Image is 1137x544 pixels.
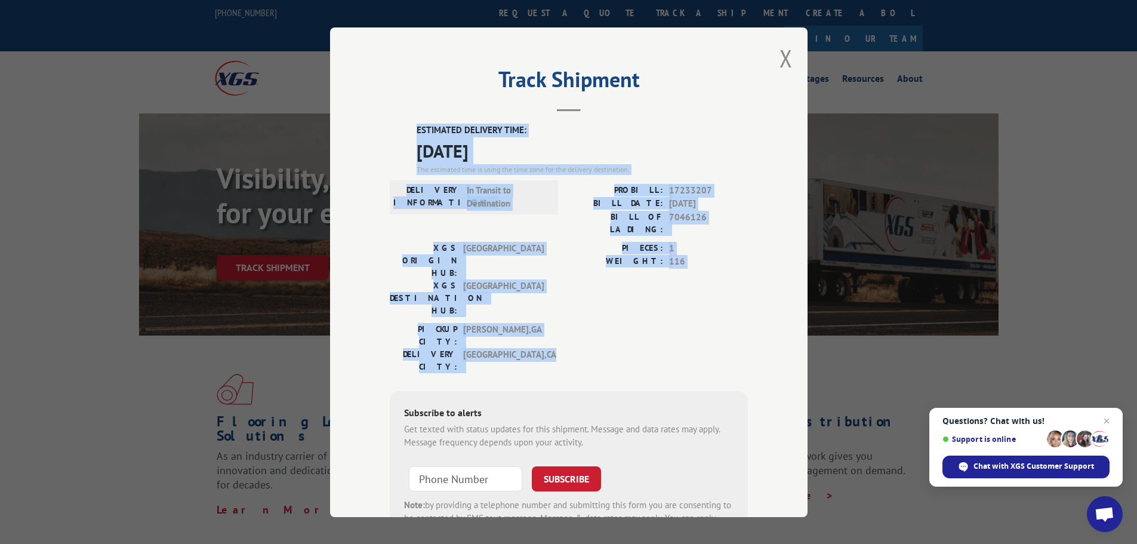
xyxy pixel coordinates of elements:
[942,456,1110,478] div: Chat with XGS Customer Support
[417,124,748,137] label: ESTIMATED DELIVERY TIME:
[669,210,748,235] span: 7046126
[390,279,457,316] label: XGS DESTINATION HUB:
[467,183,547,210] span: In Transit to Destination
[390,322,457,348] label: PICKUP CITY:
[404,405,734,422] div: Subscribe to alerts
[417,137,748,164] span: [DATE]
[463,322,544,348] span: [PERSON_NAME] , GA
[569,255,663,269] label: WEIGHT:
[409,466,522,491] input: Phone Number
[669,241,748,255] span: 1
[463,241,544,279] span: [GEOGRAPHIC_DATA]
[569,183,663,197] label: PROBILL:
[404,499,425,510] strong: Note:
[942,435,1043,444] span: Support is online
[569,197,663,211] label: BILL DATE:
[669,183,748,197] span: 17233207
[942,416,1110,426] span: Questions? Chat with us!
[569,241,663,255] label: PIECES:
[532,466,601,491] button: SUBSCRIBE
[569,210,663,235] label: BILL OF LADING:
[417,164,748,174] div: The estimated time is using the time zone for the delivery destination.
[463,348,544,373] span: [GEOGRAPHIC_DATA] , CA
[1087,496,1123,532] div: Open chat
[669,255,748,269] span: 116
[390,71,748,94] h2: Track Shipment
[404,498,734,539] div: by providing a telephone number and submitting this form you are consenting to be contacted by SM...
[669,197,748,211] span: [DATE]
[779,42,793,74] button: Close modal
[393,183,461,210] label: DELIVERY INFORMATION:
[390,241,457,279] label: XGS ORIGIN HUB:
[390,348,457,373] label: DELIVERY CITY:
[404,422,734,449] div: Get texted with status updates for this shipment. Message and data rates may apply. Message frequ...
[463,279,544,316] span: [GEOGRAPHIC_DATA]
[973,461,1094,472] span: Chat with XGS Customer Support
[1099,414,1114,428] span: Close chat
